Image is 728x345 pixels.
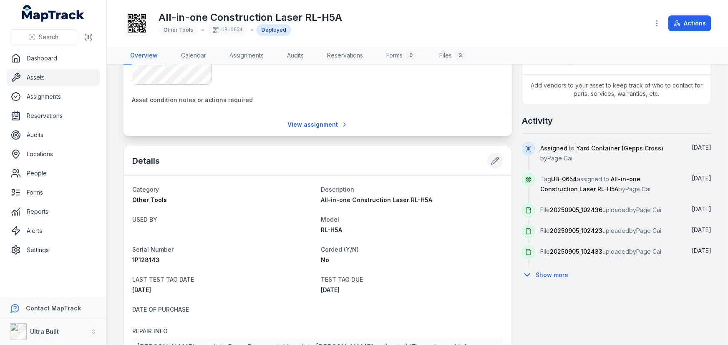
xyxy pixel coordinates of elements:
a: Reservations [320,47,370,65]
a: Assigned [540,144,567,152]
a: Reports [7,203,100,220]
time: 05/09/2025, 10:26:50 am [692,205,711,212]
span: File uploaded by Page Cai [540,248,661,255]
a: Audits [280,47,310,65]
span: RL-H5A [321,226,343,233]
span: Description [321,186,355,193]
time: 28/02/2026, 12:00:00 am [321,286,340,293]
a: Forms0 [380,47,423,65]
a: MapTrack [22,5,85,22]
span: Tag assigned to by Page Cai [540,175,650,192]
span: Category [132,186,159,193]
a: Assignments [7,88,100,105]
a: Calendar [174,47,213,65]
span: 20250905_102436 [550,206,602,213]
a: People [7,165,100,182]
div: UB-0654 [207,24,247,36]
span: Serial Number [132,246,174,253]
a: Audits [7,127,100,143]
a: Overview [123,47,164,65]
a: Reservations [7,107,100,124]
div: Deployed [257,24,291,36]
span: Add vendors to your asset to keep track of who to contact for parts, services, warranties, etc. [522,75,711,105]
time: 05/09/2025, 10:26:49 am [692,247,711,254]
span: UB-0654 [551,175,577,182]
button: Search [10,29,77,45]
strong: Ultra Built [30,328,59,335]
span: [DATE] [321,286,340,293]
a: View assignment [282,117,353,132]
a: Alerts [7,222,100,239]
a: Locations [7,146,100,162]
span: All-in-one Construction Laser RL-H5A [540,175,640,192]
span: 1P128143 [132,256,159,263]
h2: Activity [522,115,553,127]
a: Assignments [223,47,270,65]
time: 29/08/2025, 12:00:00 am [132,286,151,293]
span: [DATE] [692,144,711,151]
time: 05/09/2025, 10:39:42 am [692,144,711,151]
div: 3 [455,50,465,60]
span: Other Tools [132,196,167,203]
span: File uploaded by Page Cai [540,227,661,234]
span: [DATE] [132,286,151,293]
span: [DATE] [692,247,711,254]
span: to by Page Cai [540,145,663,162]
span: Corded (Y/N) [321,246,359,253]
a: Settings [7,242,100,258]
span: REPAIR INFO [132,327,168,335]
h1: All-in-one Construction Laser RL-H5A [159,11,342,24]
strong: Contact MapTrack [26,305,81,312]
a: Forms [7,184,100,201]
a: Dashboard [7,50,100,67]
a: Files3 [433,47,472,65]
span: 20250905_102433 [550,248,602,255]
span: All-in-one Construction Laser RL-H5A [321,196,433,203]
span: TEST TAG DUE [321,276,363,283]
span: [DATE] [692,226,711,233]
span: [DATE] [692,205,711,212]
time: 05/09/2025, 10:26:49 am [692,226,711,233]
h2: Details [132,155,160,167]
div: 0 [406,50,416,60]
span: File uploaded by Page Cai [540,206,661,213]
a: Assets [7,69,100,86]
span: No [321,256,330,263]
span: Other Tools [164,27,193,33]
span: 20250905_102423 [550,227,602,234]
a: Yard Container (Gepps Cross) [576,144,663,152]
span: Search [39,33,58,41]
span: [DATE] [692,175,711,182]
span: DATE OF PURCHASE [132,306,189,313]
time: 05/09/2025, 10:29:43 am [692,175,711,182]
button: Show more [522,266,574,284]
span: Asset condition notes or actions required [132,96,253,103]
span: USED BY [132,216,157,223]
span: Model [321,216,340,223]
span: LAST TEST TAG DATE [132,276,194,283]
button: Actions [668,15,711,31]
